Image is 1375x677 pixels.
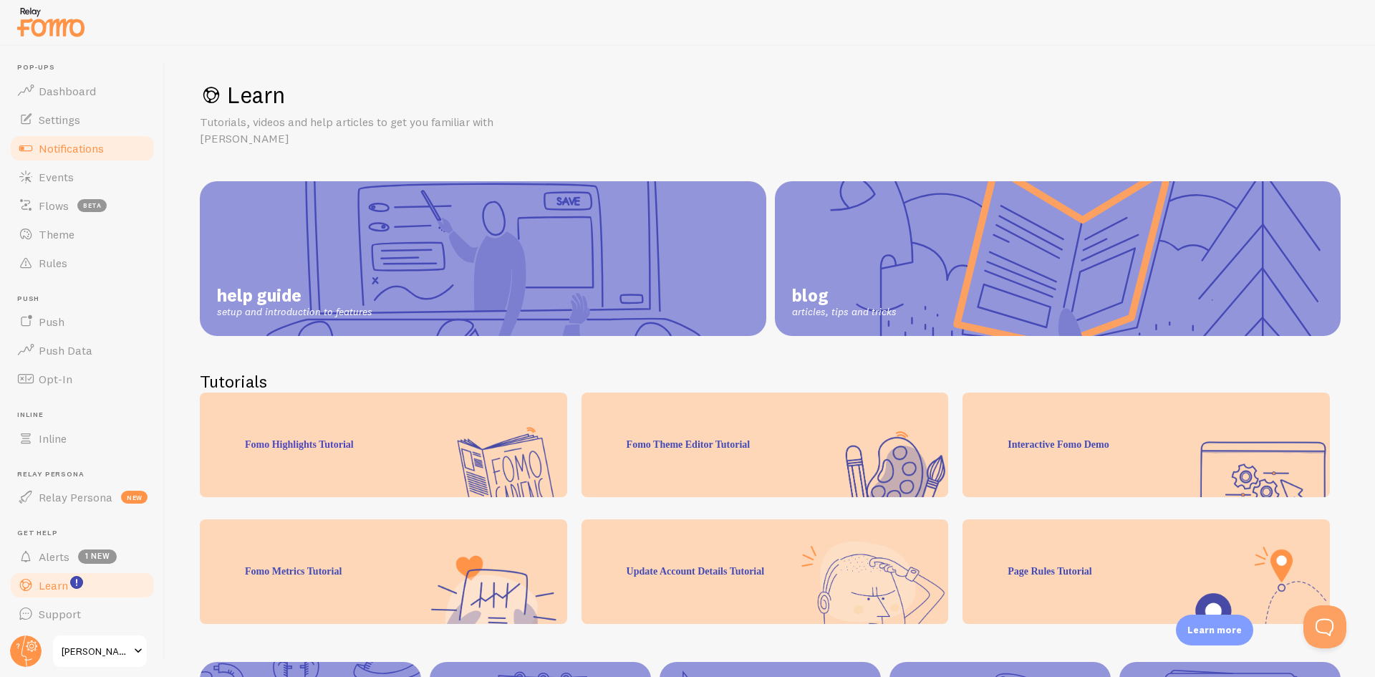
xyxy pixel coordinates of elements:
[1187,623,1242,637] p: Learn more
[792,306,897,319] span: articles, tips and tricks
[1176,615,1253,645] div: Learn more
[39,549,69,564] span: Alerts
[9,105,156,134] a: Settings
[792,284,897,306] span: blog
[962,519,1330,624] div: Page Rules Tutorial
[582,393,949,497] div: Fomo Theme Editor Tutorial
[9,365,156,393] a: Opt-In
[17,294,156,304] span: Push
[9,600,156,628] a: Support
[70,576,83,589] svg: <p>Watch New Feature Tutorials!</p>
[217,284,372,306] span: help guide
[9,191,156,220] a: Flows beta
[39,198,69,213] span: Flows
[217,306,372,319] span: setup and introduction to features
[39,431,67,446] span: Inline
[17,410,156,420] span: Inline
[39,170,74,184] span: Events
[9,134,156,163] a: Notifications
[39,490,112,504] span: Relay Persona
[39,315,64,329] span: Push
[39,141,104,155] span: Notifications
[582,519,949,624] div: Update Account Details Tutorial
[9,483,156,512] a: Relay Persona new
[9,307,156,336] a: Push
[39,372,72,386] span: Opt-In
[9,542,156,571] a: Alerts 1 new
[17,470,156,479] span: Relay Persona
[77,199,107,212] span: beta
[200,393,567,497] div: Fomo Highlights Tutorial
[78,549,117,564] span: 1 new
[9,77,156,105] a: Dashboard
[9,424,156,453] a: Inline
[775,181,1341,336] a: blog articles, tips and tricks
[39,607,81,621] span: Support
[17,529,156,538] span: Get Help
[200,370,1341,393] h2: Tutorials
[962,393,1330,497] div: Interactive Fomo Demo
[39,256,67,270] span: Rules
[9,249,156,277] a: Rules
[39,227,74,241] span: Theme
[121,491,148,504] span: new
[52,634,148,668] a: [PERSON_NAME]
[39,578,68,592] span: Learn
[15,4,87,40] img: fomo-relay-logo-orange.svg
[9,163,156,191] a: Events
[9,336,156,365] a: Push Data
[200,519,567,624] div: Fomo Metrics Tutorial
[1303,605,1346,648] iframe: Help Scout Beacon - Open
[39,112,80,127] span: Settings
[17,63,156,72] span: Pop-ups
[9,220,156,249] a: Theme
[39,84,96,98] span: Dashboard
[200,181,766,336] a: help guide setup and introduction to features
[9,571,156,600] a: Learn
[200,114,544,147] p: Tutorials, videos and help articles to get you familiar with [PERSON_NAME]
[200,80,1341,110] h1: Learn
[62,643,130,660] span: [PERSON_NAME]
[39,343,92,357] span: Push Data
